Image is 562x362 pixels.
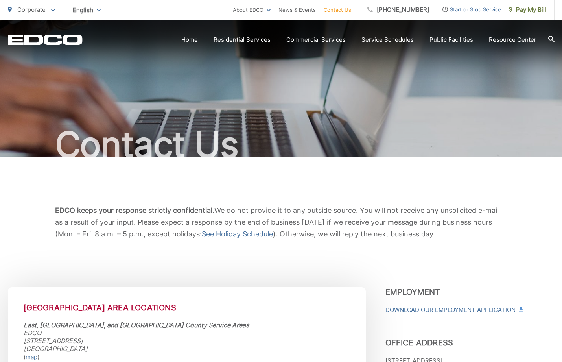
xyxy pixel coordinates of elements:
[24,321,350,353] address: EDCO [STREET_ADDRESS] [GEOGRAPHIC_DATA]
[17,6,46,13] span: Corporate
[385,305,522,315] a: Download Our Employment Application
[24,321,249,329] strong: East, [GEOGRAPHIC_DATA], and [GEOGRAPHIC_DATA] County Service Areas
[214,35,271,44] a: Residential Services
[429,35,473,44] a: Public Facilities
[324,5,351,15] a: Contact Us
[55,206,214,214] b: EDCO keeps your response strictly confidential.
[385,327,555,347] h3: Office Address
[278,5,316,15] a: News & Events
[489,35,536,44] a: Resource Center
[361,35,414,44] a: Service Schedules
[8,125,555,164] h1: Contact Us
[8,34,83,45] a: EDCD logo. Return to the homepage.
[202,228,273,240] a: See Holiday Schedule
[24,353,350,362] p: ( )
[233,5,271,15] a: About EDCO
[67,3,107,17] span: English
[26,353,37,362] a: map
[286,35,346,44] a: Commercial Services
[181,35,198,44] a: Home
[55,205,507,240] p: We do not provide it to any outside source. You will not receive any unsolicited e-mail as a resu...
[509,5,546,15] span: Pay My Bill
[24,303,350,312] h2: [GEOGRAPHIC_DATA] Area Locations
[385,287,555,297] h3: Employment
